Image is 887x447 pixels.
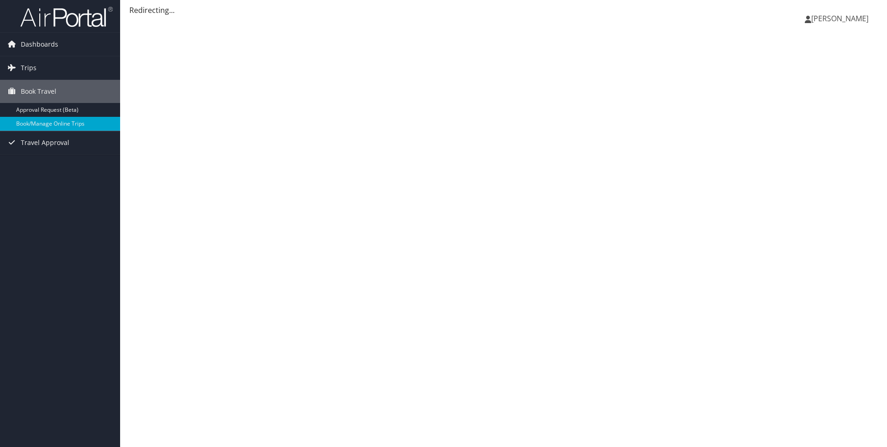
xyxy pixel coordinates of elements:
span: Dashboards [21,33,58,56]
a: [PERSON_NAME] [805,5,878,32]
span: Trips [21,56,36,79]
div: Redirecting... [129,5,878,16]
img: airportal-logo.png [20,6,113,28]
span: [PERSON_NAME] [811,13,869,24]
span: Travel Approval [21,131,69,154]
span: Book Travel [21,80,56,103]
